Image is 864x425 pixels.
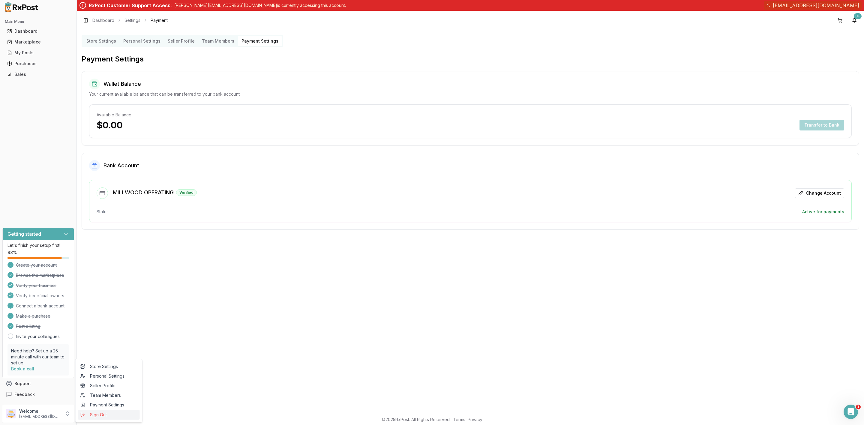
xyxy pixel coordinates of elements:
[92,17,114,23] a: Dashboard
[5,37,72,47] a: Marketplace
[6,409,16,418] img: User avatar
[850,16,859,25] button: 9+
[795,188,844,198] button: Change Account
[16,293,64,299] span: Verify beneficial owners
[176,189,197,196] div: Verified
[103,161,139,170] h2: Bank Account
[80,412,137,418] span: Sign Out
[238,36,282,46] button: Payment Settings
[80,373,137,379] span: Personal Settings
[97,209,109,215] div: Status
[78,400,140,410] a: Payment Settings
[120,36,164,46] button: Personal Settings
[16,334,60,340] a: Invite your colleagues
[7,242,69,248] p: Let's finish your setup first!
[5,58,72,69] a: Purchases
[164,36,198,46] button: Seller Profile
[5,19,72,24] h2: Main Menu
[14,391,35,397] span: Feedback
[92,17,168,23] nav: breadcrumb
[2,59,74,68] button: Purchases
[78,371,140,381] a: Personal Settings
[16,283,56,289] span: Verify your business
[80,364,137,370] span: Store Settings
[5,47,72,58] a: My Posts
[174,2,346,8] p: [PERSON_NAME][EMAIL_ADDRESS][DOMAIN_NAME] is currently accessing this account.
[2,389,74,400] button: Feedback
[7,250,17,256] span: 88 %
[844,405,858,419] iframe: Intercom live chat
[16,262,57,268] span: Create your account
[80,402,137,408] span: Payment Settings
[7,28,69,34] div: Dashboard
[11,348,65,366] p: Need help? Set up a 25 minute call with our team to set up.
[773,2,859,9] span: [EMAIL_ADDRESS][DOMAIN_NAME]
[11,366,34,371] a: Book a call
[2,26,74,36] button: Dashboard
[16,323,40,329] span: Post a listing
[97,120,123,130] p: $0.00
[151,17,168,23] span: Payment
[19,408,61,414] p: Welcome
[16,313,50,319] span: Make a purchase
[7,50,69,56] div: My Posts
[2,48,74,58] button: My Posts
[5,26,72,37] a: Dashboard
[802,209,844,215] div: Active for payments
[80,383,137,389] span: Seller Profile
[78,410,140,420] button: Sign Out
[7,61,69,67] div: Purchases
[2,37,74,47] button: Marketplace
[2,378,74,389] button: Support
[7,39,69,45] div: Marketplace
[5,69,72,80] a: Sales
[453,417,465,422] a: Terms
[80,392,137,398] span: Team Members
[854,13,862,19] div: 9+
[468,417,482,422] a: Privacy
[7,230,41,238] h3: Getting started
[83,36,120,46] button: Store Settings
[103,80,141,88] h2: Wallet Balance
[113,188,174,197] h3: MILLWOOD OPERATING
[82,54,859,64] h2: Payment Settings
[97,112,844,118] div: Available Balance
[78,381,140,391] a: Seller Profile
[89,2,172,9] div: RxPost Customer Support Access:
[124,17,140,23] a: Settings
[2,70,74,79] button: Sales
[78,391,140,400] a: Team Members
[89,91,852,97] div: Your current available balance that can be transferred to your bank account
[78,362,140,371] a: Store Settings
[7,71,69,77] div: Sales
[19,414,61,419] p: [EMAIL_ADDRESS][DOMAIN_NAME]
[16,272,64,278] span: Browse the marketplace
[16,303,64,309] span: Connect a bank account
[856,405,861,409] span: 1
[2,2,41,12] img: RxPost Logo
[198,36,238,46] button: Team Members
